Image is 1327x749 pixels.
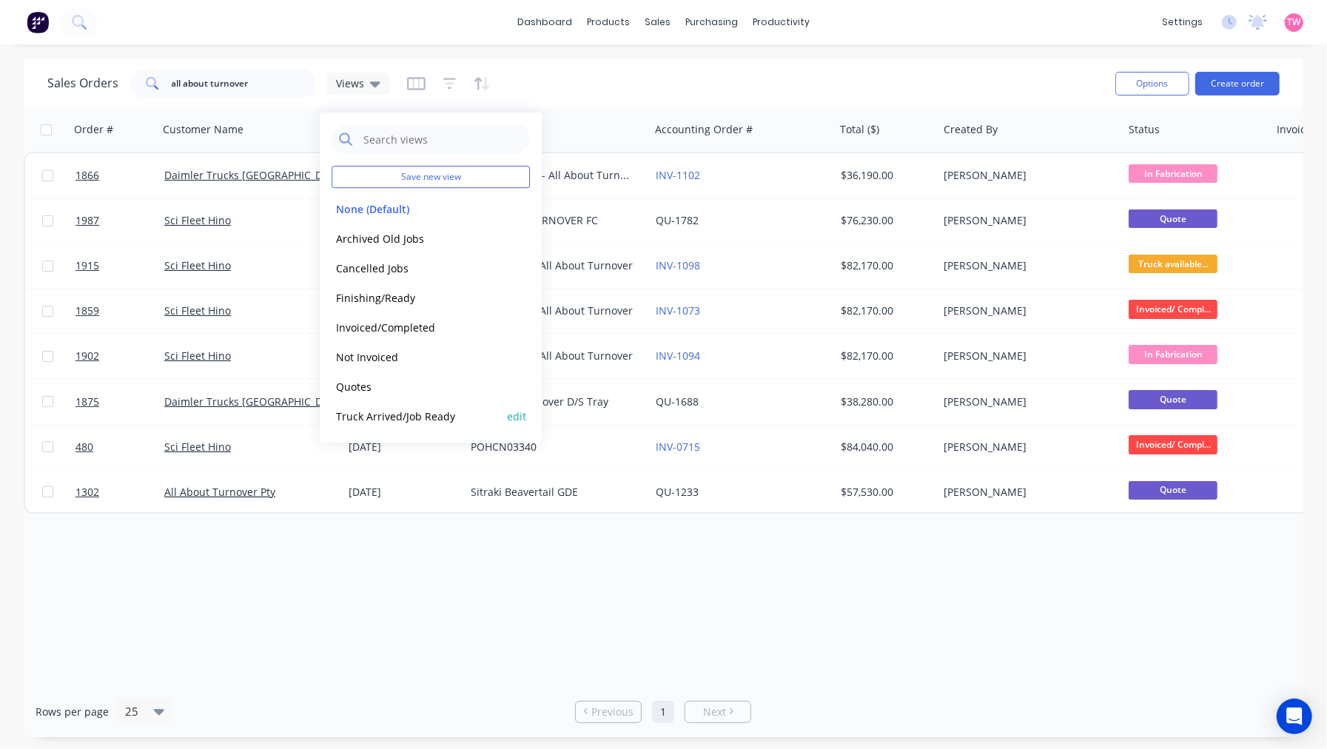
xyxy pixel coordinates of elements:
a: Sci Fleet Hino [164,303,231,318]
div: POHCN06776 All About Turnover [471,303,636,318]
div: [PERSON_NAME] [944,168,1109,183]
a: 1302 [75,470,164,514]
span: 1859 [75,303,99,318]
span: 1302 [75,485,99,500]
span: Invoiced/ Compl... [1129,300,1217,318]
div: POHCN03340 [471,440,636,454]
a: 1987 [75,198,164,243]
div: NA920012114 - All About Turnover [471,168,636,183]
button: Truck Arrived/Job Ready [332,408,500,425]
div: Created By [944,122,998,137]
div: $82,170.00 [841,303,928,318]
a: dashboard [510,11,579,33]
span: Previous [591,705,634,719]
div: Total ($) [840,122,879,137]
a: 1902 [75,334,164,378]
a: Page 1 is your current page [652,701,674,723]
a: Daimler Trucks [GEOGRAPHIC_DATA] [164,168,344,182]
button: Options [1115,72,1189,95]
a: Next page [685,705,750,719]
div: All About Turnover D/S Tray [471,394,636,409]
div: $82,170.00 [841,258,928,273]
a: All About Turnover Pty [164,485,275,499]
a: 1915 [75,243,164,288]
div: Sitraki Beavertail GDE [471,485,636,500]
span: 1915 [75,258,99,273]
div: Customer Name [163,122,243,137]
div: POHCN06779 All About Turnover [471,349,636,363]
span: Views [336,75,364,91]
div: [PERSON_NAME] [944,258,1109,273]
div: [PERSON_NAME] [944,394,1109,409]
div: POHCN06783 All About Turnover [471,258,636,273]
button: Not Invoiced [332,349,500,366]
div: $36,190.00 [841,168,928,183]
div: [DATE] [349,440,460,454]
span: 480 [75,440,93,454]
div: [PERSON_NAME] [944,440,1109,454]
span: 1987 [75,213,99,228]
span: Truck available... [1129,255,1217,273]
a: 1866 [75,153,164,198]
span: 1875 [75,394,99,409]
button: Finishing/Ready [332,289,500,306]
div: Open Intercom Messenger [1277,699,1312,734]
span: Invoiced/ Compl... [1129,435,1217,454]
a: 1875 [75,380,164,424]
a: 1859 [75,289,164,333]
div: $57,530.00 [841,485,928,500]
a: INV-1098 [656,258,700,272]
span: Quote [1129,209,1217,228]
a: Previous page [576,705,641,719]
a: Sci Fleet Hino [164,213,231,227]
button: edit [507,409,526,424]
a: INV-0715 [656,440,700,454]
img: Factory [27,11,49,33]
div: $84,040.00 [841,440,928,454]
a: QU-1688 [656,394,699,409]
div: [DATE] [349,485,460,500]
button: Create order [1195,72,1280,95]
button: None (Default) [332,201,500,218]
span: 1902 [75,349,99,363]
span: 1866 [75,168,99,183]
input: Search... [172,69,316,98]
a: Sci Fleet Hino [164,440,231,454]
span: In Fabrication [1129,164,1217,183]
div: settings [1155,11,1210,33]
span: Next [703,705,726,719]
div: Order # [74,122,113,137]
button: Cancelled Jobs [332,260,500,277]
a: INV-1094 [656,349,700,363]
button: Archived Old Jobs [332,230,500,247]
span: TW [1288,16,1301,29]
h1: Sales Orders [47,76,118,90]
div: [PERSON_NAME] [944,213,1109,228]
span: Rows per page [36,705,109,719]
div: $82,170.00 [841,349,928,363]
div: purchasing [678,11,745,33]
a: INV-1102 [656,168,700,182]
a: QU-1782 [656,213,699,227]
a: Sci Fleet Hino [164,349,231,363]
div: $38,280.00 [841,394,928,409]
div: ALL ABOUT TURNOVER FC [471,213,636,228]
button: Invoiced/Completed [332,319,500,336]
button: Save new view [332,166,530,188]
a: 480 [75,425,164,469]
input: Search views [362,124,523,154]
a: Sci Fleet Hino [164,258,231,272]
a: INV-1073 [656,303,700,318]
div: sales [637,11,678,33]
div: Status [1129,122,1160,137]
div: [PERSON_NAME] [944,485,1109,500]
div: Accounting Order # [655,122,753,137]
a: QU-1233 [656,485,699,499]
span: Quote [1129,481,1217,500]
div: [PERSON_NAME] [944,349,1109,363]
a: Daimler Trucks [GEOGRAPHIC_DATA] [164,394,344,409]
span: In Fabrication [1129,345,1217,363]
div: products [579,11,637,33]
ul: Pagination [569,701,757,723]
div: productivity [745,11,817,33]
